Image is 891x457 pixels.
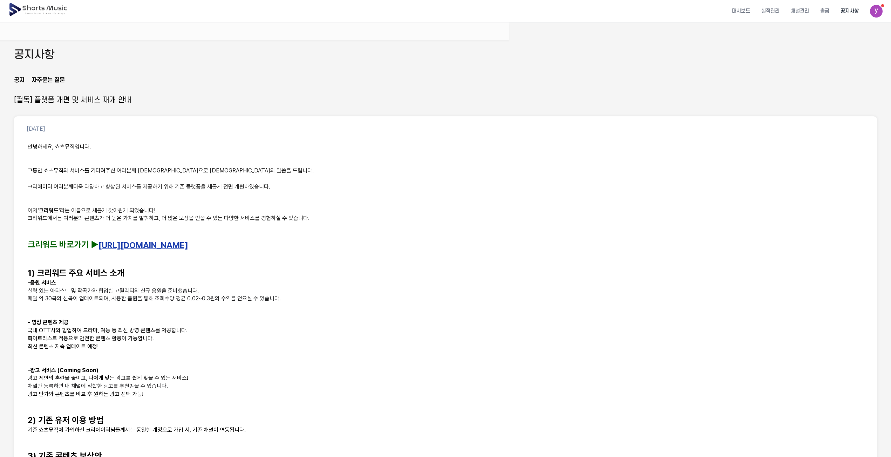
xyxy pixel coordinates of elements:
strong: 크리워드 바로가기 ▶ [28,239,98,250]
a: 공지사항 [835,2,864,20]
p: 국내 OTT사와 협업하여 드라마, 예능 등 최신 방영 콘텐츠를 제공합니다. [28,327,863,335]
span: 크리워드에서는 여러분의 콘텐츠가 더 높은 가치를 발휘하고, 더 많은 보상을 얻을 수 있는 다양한 서비스를 경험하실 수 있습니다. [28,215,310,221]
strong: 2) 기존 유저 이용 방법 [28,415,103,425]
img: 알림 아이콘 [14,27,22,35]
p: 최신 콘텐츠 지속 업데이트 예정! [28,343,863,351]
a: 채널관리 [785,2,815,20]
span: 주신 여러분께 [DEMOGRAPHIC_DATA]으로 [DEMOGRAPHIC_DATA]의 말씀을 드립니다. [106,167,314,174]
a: 공지 [14,76,25,88]
span: 라는 이름으로 새롭게 찾아뵙게 되었습니다! [60,207,155,214]
a: 메타 플랫폼 정산 안내 [25,27,80,36]
p: [DATE] [27,125,45,133]
p: 크리에이터 여러분께 [28,183,863,191]
p: 광고 단가와 콘텐츠를 비교 후 원하는 광고 선택 가능! [28,390,863,398]
span: 채널만 등록하면 내 채널에 적합한 광고를 추천받을 수 있습니다. [28,383,168,389]
span: 매달 약 30곡의 신곡이 업데이트되며, 사용한 음원을 통해 조회수당 평균 0.02~0.3원의 수익을 얻으실 수 있습니다. [28,295,281,302]
p: 기존 쇼츠뮤직에 가입하신 크리에이터님들께서는 동일한 계정으로 가입 시, 기존 채널이 연동됩니다. [28,426,863,434]
h2: [필독] 플랫폼 개편 및 서비스 재개 안내 [14,95,131,105]
a: 실적관리 [756,2,785,20]
strong: 광고 서비스 (Coming Soon) [30,367,98,374]
span: 실력 있는 아티스트 및 작곡가와 협업한 고퀄리티의 신규 음원을 준비했습니다. [28,287,199,294]
p: 광고 제안의 혼란을 줄이고, 나에게 맞는 광고를 쉽게 찾을 수 있는 서비스! [28,374,863,382]
strong: 1) 크리워드 주요 서비스 소개 [28,268,124,278]
img: 사용자 이미지 [870,5,883,18]
span: 이제 [28,207,38,214]
span: 더욱 다양하고 향상된 서비스를 제공하기 위해 기존 플랫폼을 새롭게 전면 개편하였습니다. [73,183,270,190]
strong: '크리워드' [38,207,60,214]
strong: 음원 서비스 [30,279,56,286]
p: - [28,367,863,375]
a: [URL][DOMAIN_NAME] [98,240,188,250]
p: 그동안 쇼츠뮤직의 서비스를 기다려 [28,167,863,175]
strong: - 영상 콘텐츠 제공 [28,319,69,326]
h2: 공지사항 [14,47,55,63]
p: 화이트리스트 적용으로 안전한 콘텐츠 활용이 가능합니다. [28,335,863,343]
a: 대시보드 [726,2,756,20]
p: 안녕하세요, 쇼츠뮤직입니다. [28,143,863,151]
a: 자주묻는 질문 [32,76,65,88]
p: - [28,279,863,287]
a: 출금 [815,2,835,20]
